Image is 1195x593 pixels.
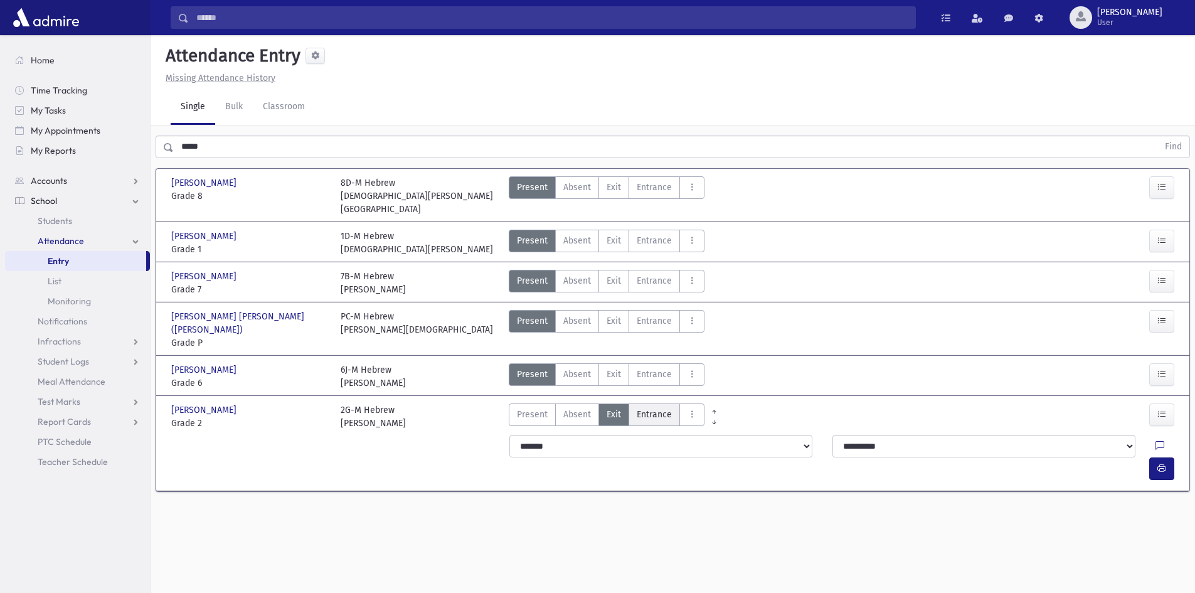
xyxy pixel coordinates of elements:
a: Entry [5,251,146,271]
span: Attendance [38,235,84,247]
a: Test Marks [5,392,150,412]
span: [PERSON_NAME] [171,270,239,283]
div: AttTypes [509,176,704,216]
span: Entrance [637,234,672,247]
span: Absent [563,181,591,194]
a: Infractions [5,331,150,351]
span: Accounts [31,175,67,186]
span: Entrance [637,314,672,328]
span: PTC Schedule [38,436,92,447]
span: Absent [563,234,591,247]
span: Exit [607,368,621,381]
a: Missing Attendance History [161,73,275,83]
span: Grade 6 [171,377,328,390]
span: Grade 8 [171,190,328,203]
span: Absent [563,314,591,328]
a: Single [171,90,215,125]
div: AttTypes [509,230,704,256]
img: AdmirePro [10,5,82,30]
div: 8D-M Hebrew [DEMOGRAPHIC_DATA][PERSON_NAME][GEOGRAPHIC_DATA] [341,176,497,216]
div: PC-M Hebrew [PERSON_NAME][DEMOGRAPHIC_DATA] [341,310,493,350]
span: Present [517,408,548,421]
a: PTC Schedule [5,432,150,452]
span: Present [517,368,548,381]
div: 2G-M Hebrew [PERSON_NAME] [341,403,406,430]
span: My Reports [31,145,76,156]
a: Notifications [5,311,150,331]
a: Students [5,211,150,231]
span: Absent [563,408,591,421]
a: Classroom [253,90,315,125]
span: Entrance [637,368,672,381]
span: Entrance [637,408,672,421]
span: Entrance [637,181,672,194]
span: [PERSON_NAME] [1097,8,1162,18]
div: AttTypes [509,310,704,350]
div: 7B-M Hebrew [PERSON_NAME] [341,270,406,296]
span: Present [517,234,548,247]
span: Grade 7 [171,283,328,296]
span: [PERSON_NAME] [171,230,239,243]
a: Time Tracking [5,80,150,100]
span: Monitoring [48,296,91,307]
a: Home [5,50,150,70]
a: Report Cards [5,412,150,432]
span: Report Cards [38,416,91,427]
span: Exit [607,408,621,421]
span: [PERSON_NAME] [PERSON_NAME] ([PERSON_NAME]) [171,310,328,336]
div: 1D-M Hebrew [DEMOGRAPHIC_DATA][PERSON_NAME] [341,230,493,256]
div: 6J-M Hebrew [PERSON_NAME] [341,363,406,390]
span: School [31,195,57,206]
span: My Tasks [31,105,66,116]
span: Grade P [171,336,328,350]
span: [PERSON_NAME] [171,363,239,377]
span: Entry [48,255,69,267]
span: Grade 1 [171,243,328,256]
u: Missing Attendance History [166,73,275,83]
span: Infractions [38,336,81,347]
span: Student Logs [38,356,89,367]
a: School [5,191,150,211]
span: Notifications [38,316,87,327]
a: Monitoring [5,291,150,311]
div: AttTypes [509,403,704,430]
span: Time Tracking [31,85,87,96]
span: User [1097,18,1162,28]
a: Attendance [5,231,150,251]
span: Present [517,314,548,328]
a: Student Logs [5,351,150,371]
span: Entrance [637,274,672,287]
a: List [5,271,150,291]
div: AttTypes [509,363,704,390]
span: Present [517,181,548,194]
h5: Attendance Entry [161,45,300,67]
span: Meal Attendance [38,376,105,387]
div: AttTypes [509,270,704,296]
a: Teacher Schedule [5,452,150,472]
a: Bulk [215,90,253,125]
a: My Tasks [5,100,150,120]
span: Grade 2 [171,417,328,430]
a: Meal Attendance [5,371,150,392]
span: List [48,275,61,287]
a: Accounts [5,171,150,191]
span: Home [31,55,55,66]
span: [PERSON_NAME] [171,176,239,190]
a: My Reports [5,141,150,161]
span: Exit [607,234,621,247]
span: Teacher Schedule [38,456,108,467]
span: Test Marks [38,396,80,407]
span: Present [517,274,548,287]
span: [PERSON_NAME] [171,403,239,417]
span: Absent [563,274,591,287]
span: Students [38,215,72,227]
span: Exit [607,274,621,287]
a: My Appointments [5,120,150,141]
button: Find [1157,136,1189,158]
span: Exit [607,314,621,328]
span: My Appointments [31,125,100,136]
input: Search [189,6,915,29]
span: Exit [607,181,621,194]
span: Absent [563,368,591,381]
